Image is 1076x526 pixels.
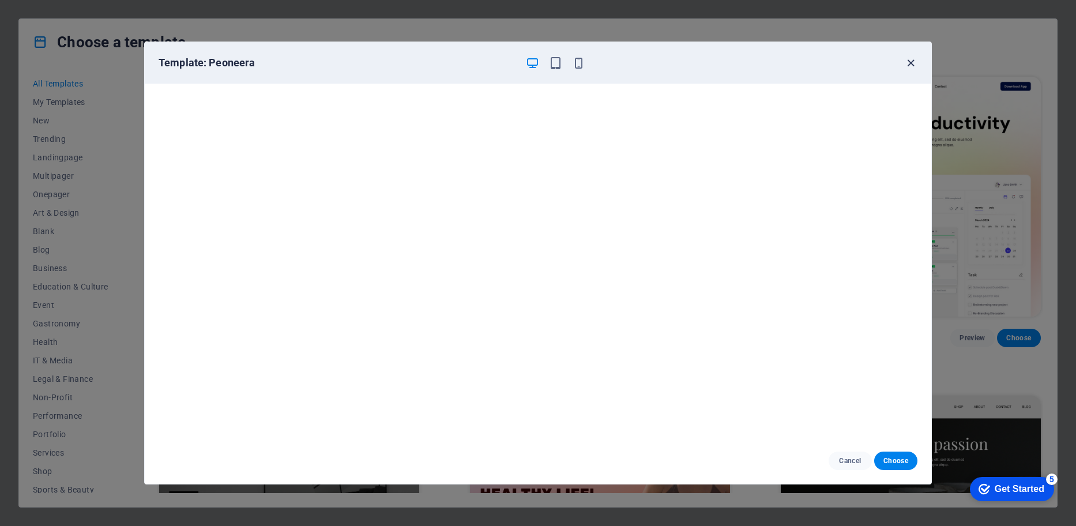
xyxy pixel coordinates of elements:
[85,2,97,14] div: 5
[838,456,863,465] span: Cancel
[9,6,93,30] div: Get Started 5 items remaining, 0% complete
[829,452,872,470] button: Cancel
[34,13,84,23] div: Get Started
[883,456,908,465] span: Choose
[159,56,516,70] h6: Template: Peoneera
[874,452,917,470] button: Choose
